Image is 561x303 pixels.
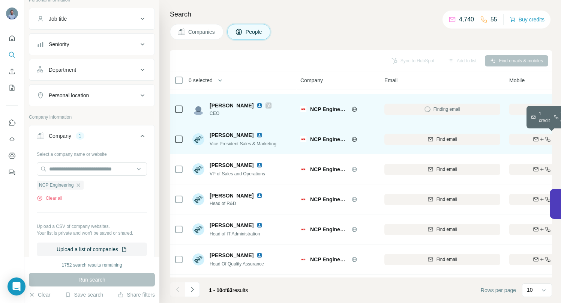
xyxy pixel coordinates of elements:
[300,226,306,232] img: Logo of NCP Engineering
[210,192,253,199] span: [PERSON_NAME]
[170,9,552,20] h4: Search
[6,149,18,163] button: Dashboard
[39,182,74,188] span: NCP Engineering
[210,102,253,109] span: [PERSON_NAME]
[118,291,155,298] button: Share filters
[300,136,306,142] img: Logo of NCP Engineering
[310,256,348,263] span: NCP Engineering
[210,141,276,146] span: Vice President Sales & Marketing
[37,223,147,230] p: Upload a CSV of company websites.
[300,196,306,202] img: Logo of NCP Engineering
[192,193,204,205] img: Avatar
[6,116,18,130] button: Use Surfe on LinkedIn
[49,92,89,99] div: Personal location
[436,166,457,173] span: Find email
[436,196,457,203] span: Find email
[210,161,253,169] span: [PERSON_NAME]
[300,106,306,112] img: Logo of NCP Engineering
[527,286,533,294] p: 10
[192,163,204,175] img: Avatar
[481,286,516,294] span: Rows per page
[310,196,348,203] span: NCP Engineering
[6,48,18,62] button: Search
[192,103,204,115] img: Avatar
[246,28,263,36] span: People
[210,252,253,259] span: [PERSON_NAME]
[49,41,69,48] div: Seniority
[37,230,147,237] p: Your list is private and won't be saved or shared.
[300,77,323,84] span: Company
[29,35,154,53] button: Seniority
[65,291,103,298] button: Save search
[6,8,18,20] img: Avatar
[49,66,76,74] div: Department
[222,287,227,293] span: of
[256,222,262,228] img: LinkedIn logo
[6,133,18,146] button: Use Surfe API
[49,132,71,140] div: Company
[37,195,62,202] button: Clear all
[436,256,457,263] span: Find email
[192,253,204,265] img: Avatar
[192,133,204,145] img: Avatar
[209,287,222,293] span: 1 - 10
[29,114,155,121] p: Company information
[7,277,25,295] div: Open Intercom Messenger
[188,28,216,36] span: Companies
[6,65,18,78] button: Enrich CSV
[256,103,262,109] img: LinkedIn logo
[210,171,265,176] span: VP of Sales and Operations
[37,243,147,256] button: Upload a list of companies
[256,252,262,258] img: LinkedIn logo
[310,226,348,233] span: NCP Engineering
[310,166,348,173] span: NCP Engineering
[29,127,154,148] button: Company1
[6,32,18,45] button: Quick start
[510,14,544,25] button: Buy credits
[210,261,264,267] span: Head Of Quality Assurance
[29,291,50,298] button: Clear
[490,15,497,24] p: 55
[509,77,525,84] span: Mobile
[62,262,122,268] div: 1752 search results remaining
[76,133,84,139] div: 1
[384,134,500,145] button: Find email
[256,193,262,199] img: LinkedIn logo
[6,81,18,95] button: My lists
[384,77,397,84] span: Email
[210,231,260,237] span: Head of IT Administration
[384,164,500,175] button: Find email
[436,136,457,143] span: Find email
[29,10,154,28] button: Job title
[459,15,474,24] p: 4,740
[300,256,306,262] img: Logo of NCP Engineering
[209,287,248,293] span: results
[210,222,253,229] span: [PERSON_NAME]
[256,132,262,138] img: LinkedIn logo
[436,226,457,233] span: Find email
[189,77,213,84] span: 0 selected
[29,61,154,79] button: Department
[384,224,500,235] button: Find email
[227,287,233,293] span: 63
[210,131,253,139] span: [PERSON_NAME]
[210,110,271,117] span: CEO
[6,166,18,179] button: Feedback
[210,200,265,207] span: Head of R&D
[310,106,348,113] span: NCP Engineering
[37,148,147,158] div: Select a company name or website
[310,136,348,143] span: NCP Engineering
[29,86,154,104] button: Personal location
[49,15,67,23] div: Job title
[185,282,200,297] button: Navigate to next page
[256,162,262,168] img: LinkedIn logo
[384,254,500,265] button: Find email
[192,223,204,235] img: Avatar
[384,194,500,205] button: Find email
[300,166,306,172] img: Logo of NCP Engineering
